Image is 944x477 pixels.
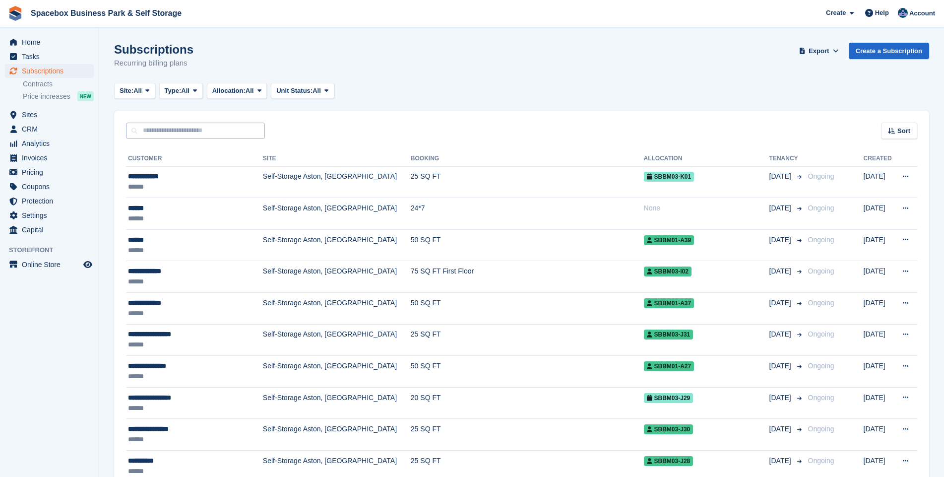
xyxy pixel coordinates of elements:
[120,86,133,96] span: Site:
[9,245,99,255] span: Storefront
[246,86,254,96] span: All
[826,8,846,18] span: Create
[411,293,644,325] td: 50 SQ FT
[808,236,834,244] span: Ongoing
[263,166,411,198] td: Self-Storage Aston, [GEOGRAPHIC_DATA]
[411,387,644,419] td: 20 SQ FT
[263,324,411,356] td: Self-Storage Aston, [GEOGRAPHIC_DATA]
[769,361,793,371] span: [DATE]
[769,329,793,340] span: [DATE]
[644,267,692,276] span: SBBM03-I02
[808,457,834,465] span: Ongoing
[849,43,929,59] a: Create a Subscription
[808,172,834,180] span: Ongoing
[22,223,81,237] span: Capital
[8,6,23,21] img: stora-icon-8386f47178a22dfd0bd8f6a31ec36ba5ce8667c1dd55bd0f319d3a0aa187defe.svg
[769,456,793,466] span: [DATE]
[22,50,81,64] span: Tasks
[5,180,94,194] a: menu
[644,298,694,308] span: SBBM01-A37
[23,91,94,102] a: Price increases NEW
[22,136,81,150] span: Analytics
[22,64,81,78] span: Subscriptions
[263,387,411,419] td: Self-Storage Aston, [GEOGRAPHIC_DATA]
[263,419,411,451] td: Self-Storage Aston, [GEOGRAPHIC_DATA]
[797,43,841,59] button: Export
[263,293,411,325] td: Self-Storage Aston, [GEOGRAPHIC_DATA]
[898,8,908,18] img: Daud
[411,324,644,356] td: 25 SQ FT
[411,151,644,167] th: Booking
[5,35,94,49] a: menu
[22,122,81,136] span: CRM
[212,86,246,96] span: Allocation:
[909,8,935,18] span: Account
[181,86,189,96] span: All
[5,165,94,179] a: menu
[22,208,81,222] span: Settings
[77,91,94,101] div: NEW
[27,5,186,21] a: Spacebox Business Park & Self Storage
[114,58,193,69] p: Recurring billing plans
[644,330,693,340] span: SBBM03-J31
[5,50,94,64] a: menu
[644,361,694,371] span: SBBM01-A27
[263,229,411,261] td: Self-Storage Aston, [GEOGRAPHIC_DATA]
[159,83,203,99] button: Type: All
[411,261,644,293] td: 75 SQ FT First Floor
[411,356,644,388] td: 50 SQ FT
[271,83,334,99] button: Unit Status: All
[644,151,769,167] th: Allocation
[22,108,81,122] span: Sites
[22,180,81,194] span: Coupons
[769,298,793,308] span: [DATE]
[22,258,81,272] span: Online Store
[864,387,895,419] td: [DATE]
[23,92,70,101] span: Price increases
[808,330,834,338] span: Ongoing
[5,223,94,237] a: menu
[769,171,793,182] span: [DATE]
[263,261,411,293] td: Self-Storage Aston, [GEOGRAPHIC_DATA]
[864,166,895,198] td: [DATE]
[769,393,793,403] span: [DATE]
[864,356,895,388] td: [DATE]
[875,8,889,18] span: Help
[644,203,769,213] div: None
[808,267,834,275] span: Ongoing
[133,86,142,96] span: All
[769,424,793,434] span: [DATE]
[207,83,267,99] button: Allocation: All
[769,235,793,245] span: [DATE]
[411,229,644,261] td: 50 SQ FT
[864,151,895,167] th: Created
[769,203,793,213] span: [DATE]
[22,165,81,179] span: Pricing
[5,194,94,208] a: menu
[114,43,193,56] h1: Subscriptions
[114,83,155,99] button: Site: All
[897,126,910,136] span: Sort
[22,194,81,208] span: Protection
[263,356,411,388] td: Self-Storage Aston, [GEOGRAPHIC_DATA]
[644,235,694,245] span: SBBM01-A39
[5,151,94,165] a: menu
[411,419,644,451] td: 25 SQ FT
[769,266,793,276] span: [DATE]
[5,108,94,122] a: menu
[644,424,693,434] span: SBBM03-J30
[808,425,834,433] span: Ongoing
[808,204,834,212] span: Ongoing
[5,208,94,222] a: menu
[5,136,94,150] a: menu
[808,299,834,307] span: Ongoing
[864,324,895,356] td: [DATE]
[864,198,895,230] td: [DATE]
[5,258,94,272] a: menu
[263,198,411,230] td: Self-Storage Aston, [GEOGRAPHIC_DATA]
[82,259,94,271] a: Preview store
[769,151,804,167] th: Tenancy
[5,122,94,136] a: menu
[644,393,693,403] span: SBBM03-J29
[644,456,693,466] span: SBBM03-J28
